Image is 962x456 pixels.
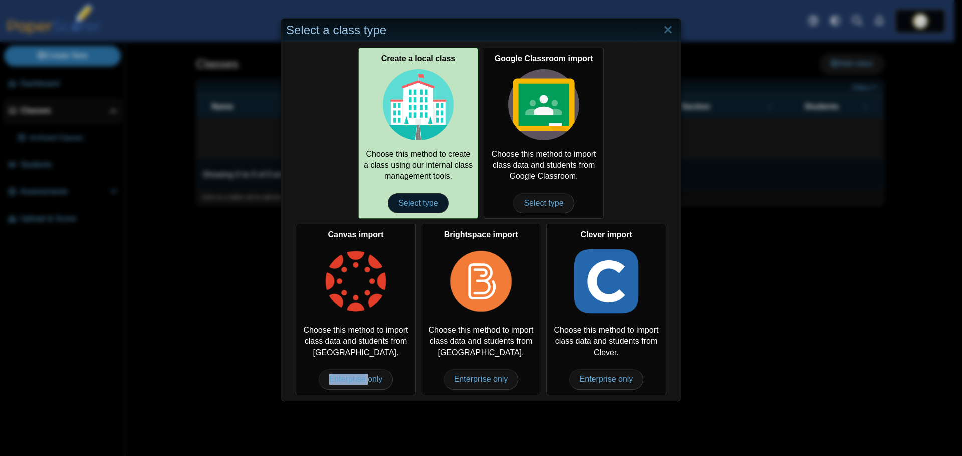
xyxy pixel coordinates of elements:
[296,224,416,395] div: Choose this method to import class data and students from [GEOGRAPHIC_DATA].
[484,48,604,219] div: Choose this method to import class data and students from Google Classroom.
[445,246,517,317] img: class-type-brightspace.png
[508,69,579,140] img: class-type-google-classroom.svg
[444,230,518,239] b: Brightspace import
[484,48,604,219] a: Google Classroom import Choose this method to import class data and students from Google Classroo...
[571,246,642,317] img: class-type-clever.png
[660,22,676,39] a: Close
[381,54,456,63] b: Create a local class
[580,230,632,239] b: Clever import
[319,369,393,389] span: Enterprise only
[388,193,448,213] span: Select type
[513,193,574,213] span: Select type
[320,246,391,317] img: class-type-canvas.png
[383,69,454,140] img: class-type-local.svg
[358,48,478,219] a: Create a local class Choose this method to create a class using our internal class management too...
[281,19,681,42] div: Select a class type
[328,230,383,239] b: Canvas import
[546,224,666,395] div: Choose this method to import class data and students from Clever.
[495,54,593,63] b: Google Classroom import
[569,369,644,389] span: Enterprise only
[358,48,478,219] div: Choose this method to create a class using our internal class management tools.
[444,369,519,389] span: Enterprise only
[421,224,541,395] div: Choose this method to import class data and students from [GEOGRAPHIC_DATA].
